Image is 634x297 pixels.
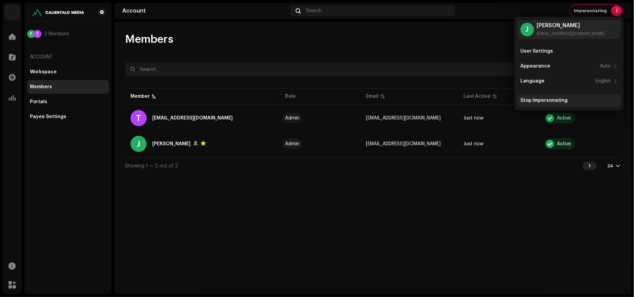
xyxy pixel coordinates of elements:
div: J [521,23,534,36]
div: Appearance [521,63,550,69]
div: Stop Impersonating [521,98,568,103]
div: Admin [285,116,299,120]
span: papibolops4@hotmail.com [366,142,441,146]
re-m-nav-item: Portals [27,95,109,109]
div: Portals [30,99,47,105]
div: T [130,110,147,126]
span: Just now [463,142,483,146]
span: Members [125,33,173,46]
re-m-nav-item: User Settings [518,44,620,58]
re-m-nav-item: Stop Impersonating [518,94,620,107]
div: User Settings [521,49,553,54]
div: J [611,5,622,16]
re-m-nav-item: Language [518,74,620,88]
div: [PERSON_NAME] [537,23,605,28]
div: 24 [607,163,614,169]
div: Account [122,8,287,14]
div: 1 [583,162,597,170]
div: P [27,30,35,38]
span: Admin [285,142,355,146]
div: teamalfre@gmail.com [152,114,233,122]
div: Members [30,84,52,90]
re-m-nav-item: Workspace [27,65,109,79]
div: Workspace [30,69,57,75]
re-m-nav-item: Payee Settings [27,110,109,124]
img: 4d5a508c-c80f-4d99-b7fb-82554657661d [5,5,19,19]
div: Auto [600,63,611,69]
div: Language [521,78,545,84]
div: [EMAIL_ADDRESS][DOMAIN_NAME] [537,31,605,36]
span: Search [306,8,322,14]
span: Just now [463,116,483,120]
img: 7febf078-6aff-4fe0-b3ac-5fa913fd5324 [30,8,87,16]
span: Impersonating [574,8,607,14]
input: Search [125,62,582,76]
span: Admin [285,116,355,120]
div: Payee Settings [30,114,66,119]
div: Member [130,93,150,100]
span: Showing 1 — 2 out of 2 [125,164,178,168]
span: teamalfre@gmail.com [366,116,441,120]
div: T [33,30,41,38]
div: Email [366,93,379,100]
re-m-nav-item: Appearance [518,59,620,73]
div: Admin [285,142,299,146]
div: Active [557,116,571,120]
div: jarnni prieto [152,140,191,148]
re-a-nav-header: Account [27,49,109,65]
div: English [596,78,611,84]
div: Active [557,142,571,146]
div: J [130,136,147,152]
re-m-nav-item: Members [27,80,109,94]
div: Last Active [463,93,491,100]
span: 2 Members [44,31,69,37]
